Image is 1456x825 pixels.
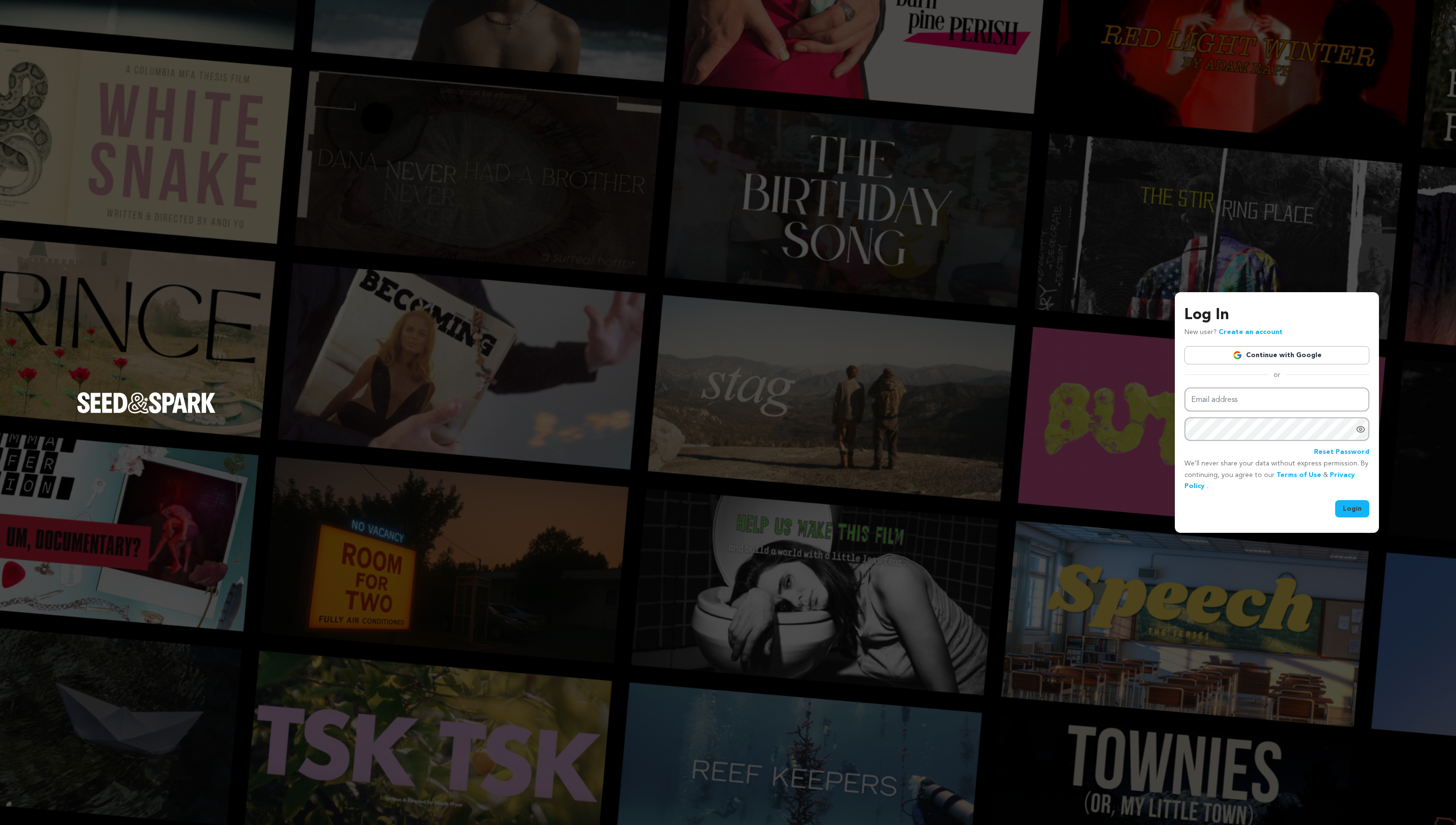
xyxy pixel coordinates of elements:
h3: Log In [1184,304,1369,327]
a: Show password as plain text. Warning: this will display your password on the screen. [1356,425,1365,434]
input: Email address [1184,387,1369,412]
a: Reset Password [1314,447,1369,458]
p: We’ll never share your data without express permission. By continuing, you agree to our & . [1184,458,1369,492]
a: Seed&Spark Homepage [77,392,216,433]
button: Login [1335,500,1369,517]
a: Terms of Use [1276,472,1321,478]
span: or [1268,370,1286,380]
img: Seed&Spark Logo [77,392,216,413]
a: Create an account [1219,329,1283,335]
img: Google logo [1233,350,1242,360]
a: Continue with Google [1184,346,1369,364]
p: New user? [1184,327,1283,338]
